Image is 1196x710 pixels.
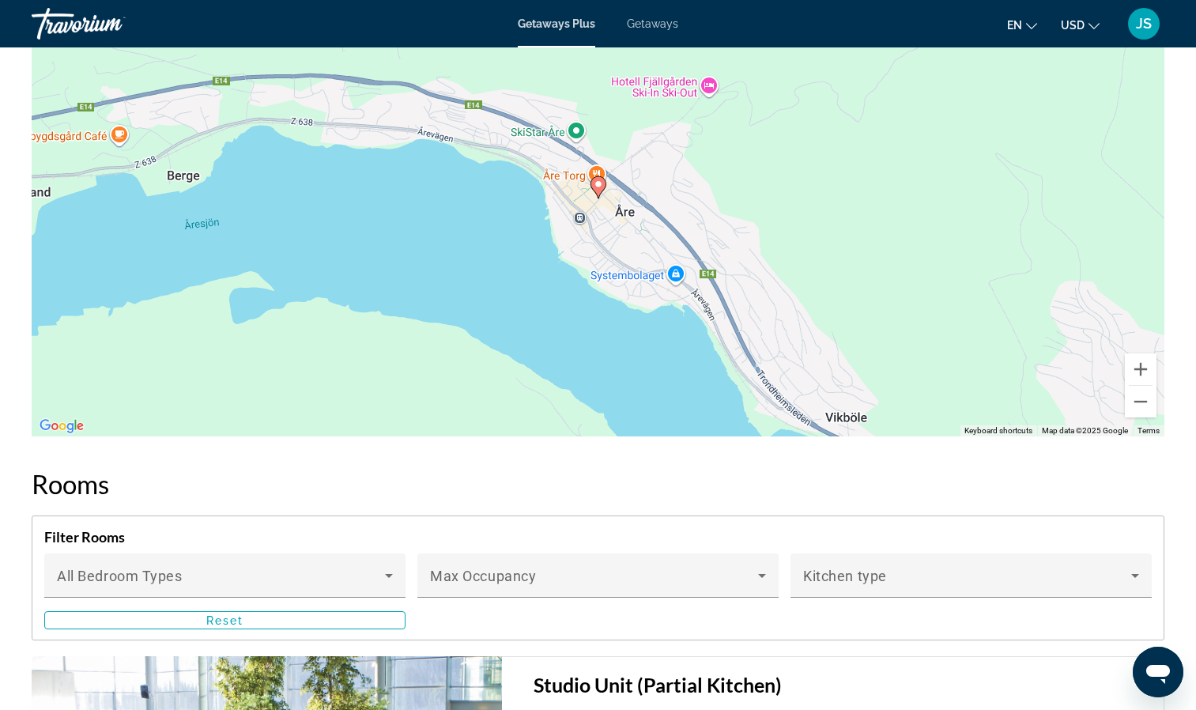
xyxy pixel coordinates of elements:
button: Change currency [1061,13,1100,36]
span: Kitchen type [803,568,887,584]
a: Getaways Plus [518,17,595,30]
span: Max Occupancy [430,568,536,584]
span: All Bedroom Types [57,568,183,584]
span: USD [1061,19,1085,32]
button: Change language [1007,13,1037,36]
a: Travorium [32,3,190,44]
button: Zoom out [1125,386,1156,417]
span: Map data ©2025 Google [1042,426,1128,435]
button: Reset [44,611,406,629]
iframe: Button to launch messaging window [1133,647,1183,697]
span: JS [1136,16,1152,32]
button: User Menu [1123,7,1164,40]
img: Google [36,416,88,436]
button: Zoom in [1125,353,1156,385]
h3: Studio Unit (Partial Kitchen) [534,673,1148,697]
span: Reset [206,614,244,627]
a: Terms (opens in new tab) [1138,426,1160,435]
button: Keyboard shortcuts [964,425,1032,436]
h4: Filter Rooms [44,528,1152,546]
span: en [1007,19,1022,32]
a: Getaways [627,17,678,30]
h2: Rooms [32,468,1164,500]
a: Open this area in Google Maps (opens a new window) [36,416,88,436]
